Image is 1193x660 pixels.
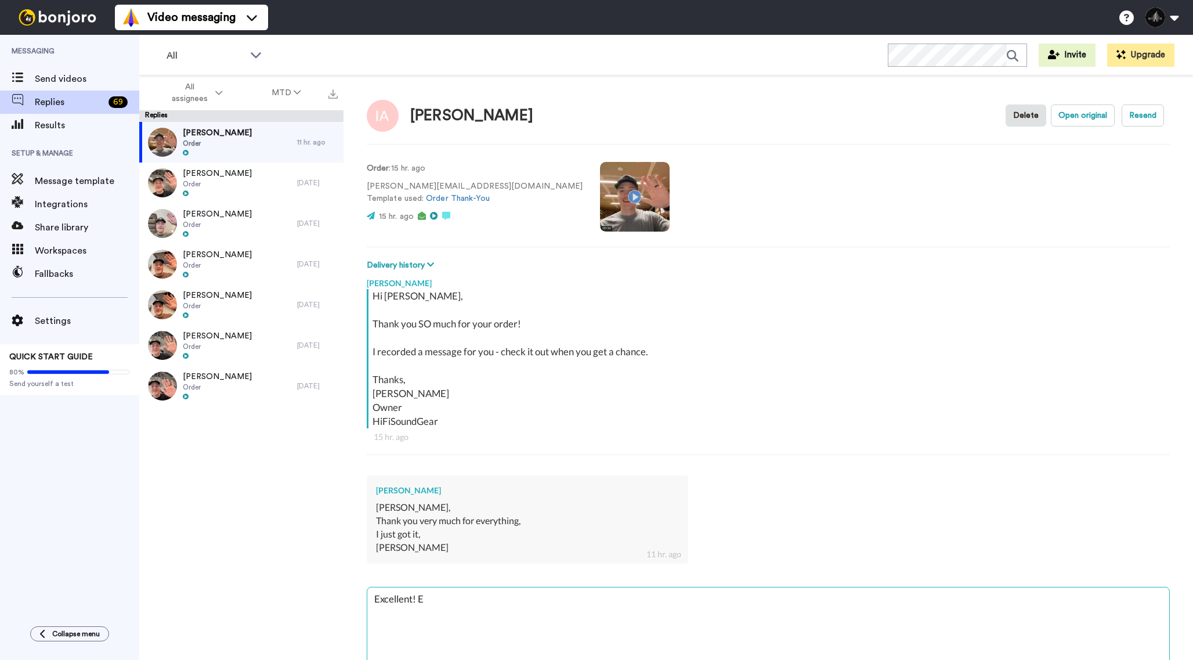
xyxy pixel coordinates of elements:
[325,84,341,102] button: Export all results that match these filters now.
[35,95,104,109] span: Replies
[139,366,344,406] a: [PERSON_NAME]Order[DATE]
[35,197,139,211] span: Integrations
[139,122,344,163] a: [PERSON_NAME]Order11 hr. ago
[109,96,128,108] div: 69
[367,272,1170,289] div: [PERSON_NAME]
[1107,44,1174,67] button: Upgrade
[148,209,177,238] img: cf88f0ee-ff97-4733-8529-736ae7a90826-thumb.jpg
[328,89,338,99] img: export.svg
[167,49,244,63] span: All
[166,81,213,104] span: All assignees
[183,127,252,139] span: [PERSON_NAME]
[14,9,101,26] img: bj-logo-header-white.svg
[35,314,139,328] span: Settings
[297,178,338,187] div: [DATE]
[646,549,681,560] div: 11 hr. ago
[183,371,252,383] span: [PERSON_NAME]
[139,244,344,284] a: [PERSON_NAME]Order[DATE]
[139,325,344,366] a: [PERSON_NAME]Order[DATE]
[1051,104,1115,127] button: Open original
[35,72,139,86] span: Send videos
[148,128,177,157] img: b64a30e5-50a6-4696-9e13-3067c30a5896-thumb.jpg
[183,290,252,301] span: [PERSON_NAME]
[183,301,252,311] span: Order
[367,181,583,205] p: [PERSON_NAME][EMAIL_ADDRESS][DOMAIN_NAME] Template used:
[139,203,344,244] a: [PERSON_NAME]Order[DATE]
[183,220,252,229] span: Order
[148,250,177,279] img: f7c7495a-b2d0-42e7-916e-3a38916b15ce-thumb.jpg
[247,82,326,103] button: MTD
[183,342,252,351] span: Order
[148,290,177,319] img: a64b7931-1891-4af5-9ec1-e563011aa9d0-thumb.jpg
[367,164,389,172] strong: Order
[30,626,109,641] button: Collapse menu
[139,110,344,122] div: Replies
[35,244,139,258] span: Workspaces
[139,163,344,203] a: [PERSON_NAME]Order[DATE]
[52,629,100,639] span: Collapse menu
[297,381,338,391] div: [DATE]
[297,259,338,269] div: [DATE]
[9,379,130,388] span: Send yourself a test
[1006,104,1046,127] button: Delete
[367,163,583,175] p: : 15 hr. ago
[297,300,338,309] div: [DATE]
[367,259,438,272] button: Delivery history
[9,367,24,377] span: 80%
[35,221,139,235] span: Share library
[35,118,139,132] span: Results
[376,485,679,496] div: [PERSON_NAME]
[183,249,252,261] span: [PERSON_NAME]
[183,208,252,220] span: [PERSON_NAME]
[367,100,399,132] img: Image of Igor Aramian
[183,383,252,392] span: Order
[35,267,139,281] span: Fallbacks
[379,212,414,221] span: 15 hr. ago
[1039,44,1096,67] button: Invite
[9,353,93,361] span: QUICK START GUIDE
[1122,104,1164,127] button: Resend
[410,107,533,124] div: [PERSON_NAME]
[148,168,177,197] img: 5b18b1be-62a9-418c-8762-df2c077d939a-thumb.jpg
[183,168,252,179] span: [PERSON_NAME]
[183,179,252,189] span: Order
[297,341,338,350] div: [DATE]
[373,289,1167,428] div: Hi [PERSON_NAME], Thank you SO much for your order! I recorded a message for you - check it out w...
[122,8,140,27] img: vm-color.svg
[148,372,177,401] img: f707a392-dd45-4e53-96f6-ab8fecb6827a-thumb.jpg
[376,501,679,554] div: [PERSON_NAME], Thank you very much for everything, I just got it, [PERSON_NAME]
[183,261,252,270] span: Order
[183,330,252,342] span: [PERSON_NAME]
[35,174,139,188] span: Message template
[297,138,338,147] div: 11 hr. ago
[426,194,490,203] a: Order Thank-You
[374,431,1163,443] div: 15 hr. ago
[142,77,247,109] button: All assignees
[139,284,344,325] a: [PERSON_NAME]Order[DATE]
[183,139,252,148] span: Order
[148,331,177,360] img: 2d9b3a63-8810-499b-9b97-3e419722967f-thumb.jpg
[147,9,236,26] span: Video messaging
[297,219,338,228] div: [DATE]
